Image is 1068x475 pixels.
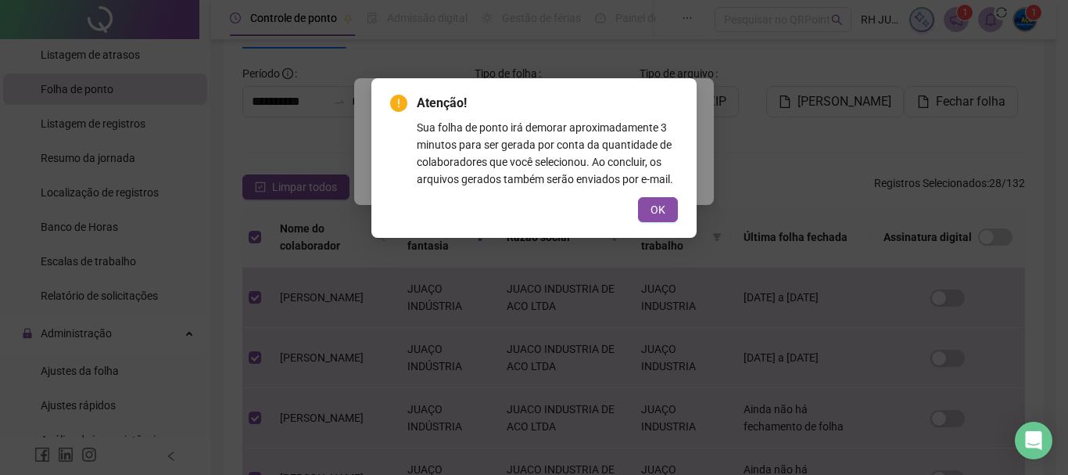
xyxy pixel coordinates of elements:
[650,201,665,218] span: OK
[390,95,407,112] span: exclamation-circle
[417,119,678,188] div: Sua folha de ponto irá demorar aproximadamente 3 minutos para ser gerada por conta da quantidade ...
[417,94,678,113] span: Atenção!
[638,197,678,222] button: OK
[1015,422,1052,459] div: Open Intercom Messenger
